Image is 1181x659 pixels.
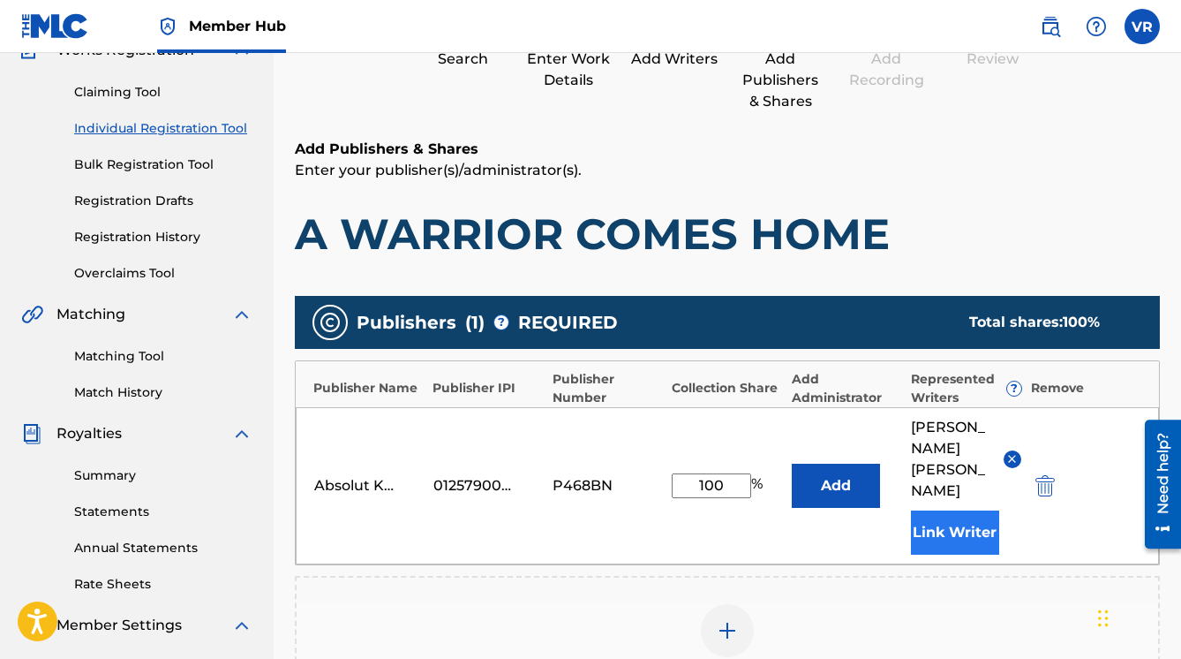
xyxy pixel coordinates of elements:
img: 12a2ab48e56ec057fbd8.svg [1035,475,1055,496]
div: Represented Writers [911,370,1021,407]
img: MLC Logo [21,13,89,39]
div: Publisher Name [313,379,424,398]
div: Search [418,49,507,70]
div: Review [948,49,1036,70]
span: 100 % [1063,314,1100,330]
button: Link Writer [911,511,999,555]
span: % [751,473,767,498]
img: expand [231,423,252,444]
div: Drag [1098,592,1109,645]
span: ( 1 ) [465,309,485,336]
img: expand [231,304,252,325]
div: Help [1079,9,1114,44]
img: search [1040,16,1061,37]
img: Royalties [21,423,42,444]
div: Publisher Number [553,370,663,407]
span: ? [494,315,508,329]
span: REQUIRED [518,309,618,336]
span: Member Settings [56,615,182,636]
iframe: Resource Center [1132,413,1181,555]
div: Remove [1031,379,1141,398]
img: Top Rightsholder [157,16,178,37]
a: Summary [74,466,252,485]
h6: Add Publishers & Shares [295,139,1160,160]
a: Overclaims Tool [74,264,252,283]
a: Bulk Registration Tool [74,155,252,174]
a: Registration History [74,228,252,246]
div: Publisher IPI [433,379,543,398]
a: Individual Registration Tool [74,119,252,138]
div: Total shares: [969,312,1125,333]
a: Rate Sheets [74,575,252,594]
img: publishers [320,312,341,333]
img: remove-from-list-button [1005,452,1019,466]
img: expand [231,615,252,636]
div: Enter Work Details [524,49,613,91]
a: Match History [74,383,252,402]
button: Add [792,464,880,508]
div: Add Publishers & Shares [736,49,824,112]
div: Add Administrator [792,370,902,407]
span: Royalties [56,423,122,444]
span: Publishers [357,309,456,336]
img: Matching [21,304,43,325]
img: add [717,620,738,641]
img: help [1086,16,1107,37]
p: Enter your publisher(s)/administrator(s). [295,160,1160,181]
a: Claiming Tool [74,83,252,102]
iframe: Chat Widget [1093,574,1181,659]
a: Matching Tool [74,347,252,366]
div: Add Writers [630,49,718,70]
div: Add Recording [842,49,930,91]
div: User Menu [1125,9,1160,44]
a: Registration Drafts [74,192,252,210]
div: Collection Share [672,379,782,398]
a: Annual Statements [74,539,252,557]
span: Matching [56,304,125,325]
span: Member Hub [189,16,286,36]
a: Statements [74,503,252,521]
h1: A WARRIOR COMES HOME [295,208,1160,261]
span: ? [1007,382,1021,396]
a: Public Search [1033,9,1068,44]
span: [PERSON_NAME] [PERSON_NAME] [911,417,990,502]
